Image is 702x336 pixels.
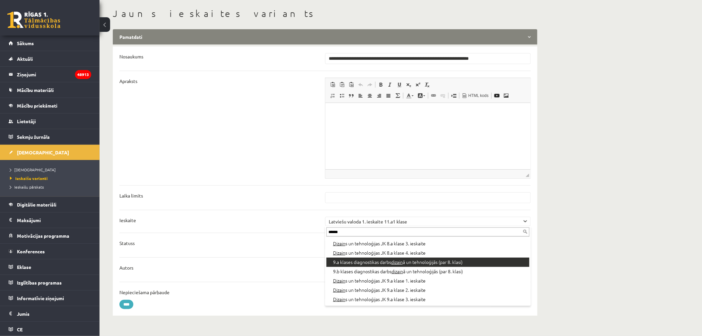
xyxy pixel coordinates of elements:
span: Dizain [333,287,345,293]
span: Dizain [333,240,345,247]
span: Dizain [333,249,345,256]
div: s un tehnoloģijas JK 9.a klase 2. ieskaite [326,286,529,295]
div: s un tehnoloģijas JK 9.a klase 4. ieskaite [326,304,529,313]
span: Dizain [333,277,345,284]
span: Dizain [333,296,345,302]
div: s un tehnoloģijas JK 8.a klase 3. ieskaite [326,239,529,248]
div: 9.a klases diagnostikas darbs ā un tehnoloģijās (par 8. klasi) [326,258,529,267]
span: dizain [391,259,403,265]
span: dizain [391,268,403,275]
div: s un tehnoloģijas JK 9.a klase 3. ieskaite [326,295,529,304]
div: s un tehnoloģijas JK 8.a klase 4. ieskaite [326,248,529,258]
div: 9.b klases diagnostikas darbs ā un tehnoloģijās (par 8. klasi) [326,267,529,276]
div: s un tehnoloģijas JK 9.a klase 1. ieskaite [326,276,529,286]
body: Bagātinātā teksta redaktors, wiswyg-editor-test-version- [7,7,198,14]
